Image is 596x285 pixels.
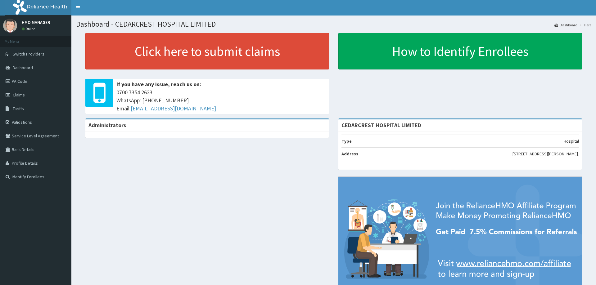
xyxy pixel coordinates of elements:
li: Here [578,22,591,28]
a: Online [22,27,37,31]
b: Administrators [88,122,126,129]
a: Click here to submit claims [85,33,329,69]
b: If you have any issue, reach us on: [116,81,201,88]
span: Claims [13,92,25,98]
span: 0700 7354 2623 WhatsApp: [PHONE_NUMBER] Email: [116,88,326,112]
span: Dashboard [13,65,33,70]
p: HMO MANAGER [22,20,50,24]
p: Hospital [564,138,579,144]
a: Dashboard [554,22,577,28]
a: How to Identify Enrollees [338,33,582,69]
b: Address [341,151,358,157]
span: Switch Providers [13,51,44,57]
h1: Dashboard - CEDARCREST HOSPITAL LIMITED [76,20,591,28]
a: [EMAIL_ADDRESS][DOMAIN_NAME] [131,105,216,112]
strong: CEDARCREST HOSPITAL LIMITED [341,122,421,129]
span: Tariffs [13,106,24,111]
p: [STREET_ADDRESS][PERSON_NAME]. [512,151,579,157]
b: Type [341,138,352,144]
img: User Image [3,19,17,33]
